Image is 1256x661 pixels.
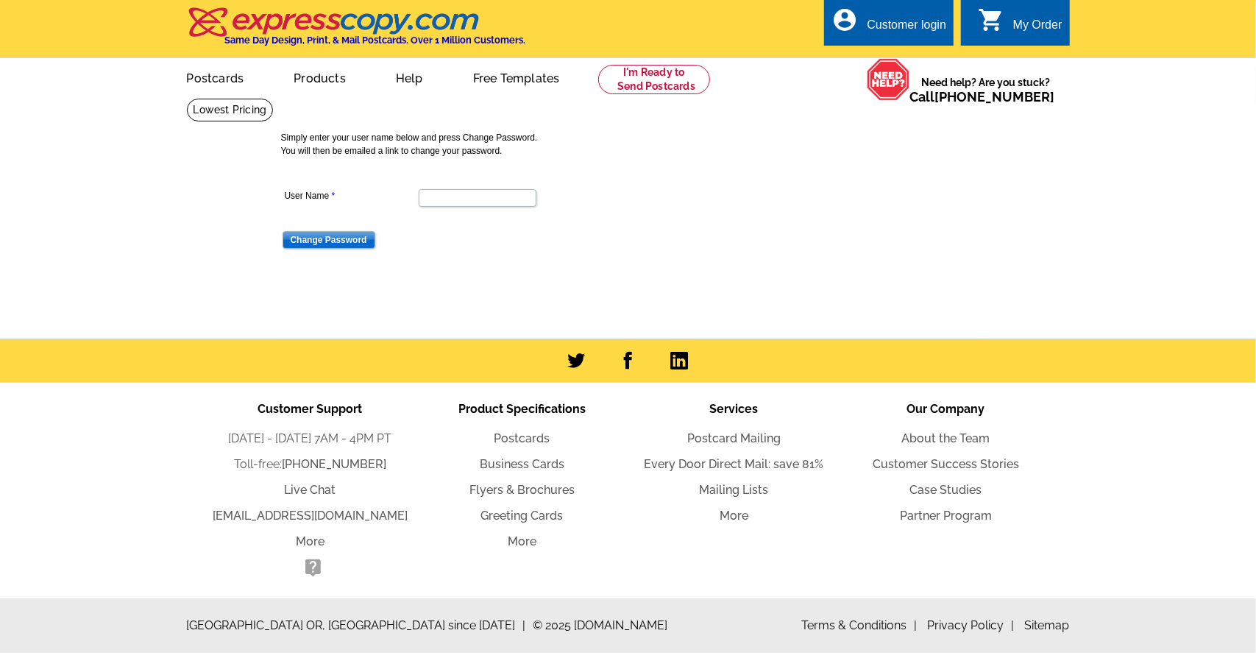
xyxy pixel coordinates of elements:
[873,457,1019,471] a: Customer Success Stories
[867,58,910,101] img: help
[213,509,408,523] a: [EMAIL_ADDRESS][DOMAIN_NAME]
[285,189,417,202] label: User Name
[720,509,748,523] a: More
[831,16,946,35] a: account_circle Customer login
[481,509,564,523] a: Greeting Cards
[1025,618,1070,632] a: Sitemap
[533,617,668,635] span: © 2025 [DOMAIN_NAME]
[700,483,769,497] a: Mailing Lists
[205,456,416,473] li: Toll-free:
[978,7,1004,33] i: shopping_cart
[508,534,536,548] a: More
[225,35,526,46] h4: Same Day Design, Print, & Mail Postcards. Over 1 Million Customers.
[258,402,363,416] span: Customer Support
[282,457,386,471] a: [PHONE_NUMBER]
[928,618,1015,632] a: Privacy Policy
[480,457,564,471] a: Business Cards
[1013,18,1062,39] div: My Order
[296,534,324,548] a: More
[802,618,918,632] a: Terms & Conditions
[935,89,1055,105] a: [PHONE_NUMBER]
[163,60,268,94] a: Postcards
[687,431,781,445] a: Postcard Mailing
[205,430,416,448] li: [DATE] - [DATE] 7AM - 4PM PT
[494,431,550,445] a: Postcards
[710,402,759,416] span: Services
[469,483,575,497] a: Flyers & Brochures
[187,18,526,46] a: Same Day Design, Print, & Mail Postcards. Over 1 Million Customers.
[645,457,824,471] a: Every Door Direct Mail: save 81%
[270,60,369,94] a: Products
[187,617,526,635] span: [GEOGRAPHIC_DATA] OR, [GEOGRAPHIC_DATA] since [DATE]
[283,231,375,249] input: Change Password
[910,89,1055,105] span: Call
[910,75,1062,105] span: Need help? Are you stuck?
[900,509,992,523] a: Partner Program
[910,483,982,497] a: Case Studies
[831,7,858,33] i: account_circle
[902,431,990,445] a: About the Team
[907,402,985,416] span: Our Company
[458,402,586,416] span: Product Specifications
[372,60,447,94] a: Help
[281,131,987,158] p: Simply enter your user name below and press Change Password. You will then be emailed a link to c...
[867,18,946,39] div: Customer login
[978,16,1062,35] a: shopping_cart My Order
[450,60,583,94] a: Free Templates
[285,483,336,497] a: Live Chat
